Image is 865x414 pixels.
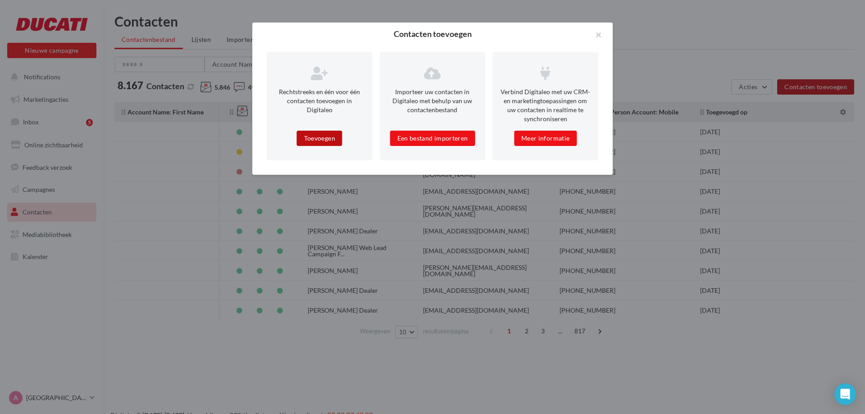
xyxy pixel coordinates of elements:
button: Een bestand importeren [390,131,475,146]
h2: Contacten toevoegen [267,30,598,38]
button: Meer informatie [514,131,577,146]
p: Rechtstreeks en één voor één contacten toevoegen in Digitaleo [274,87,365,114]
button: Toevoegen [297,131,342,146]
div: Open Intercom Messenger [834,383,856,405]
p: Verbind Digitaleo met uw CRM- en marketingtoepassingen om uw contacten in realtime te synchroniseren [500,87,591,123]
p: Importeer uw contacten in Digitaleo met behulp van uw contactenbestand [387,87,478,114]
